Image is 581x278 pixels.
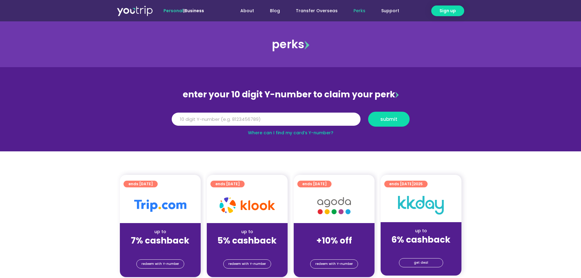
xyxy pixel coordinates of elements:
a: Perks [346,5,373,16]
span: ends [DATE] [302,181,327,187]
a: ends [DATE]2025 [384,181,428,187]
span: ends [DATE] [128,181,153,187]
span: redeem with Y-number [315,260,353,268]
span: ends [DATE] [389,181,423,187]
span: ends [DATE] [215,181,240,187]
a: Support [373,5,407,16]
div: up to [386,228,457,234]
div: (for stays only) [299,246,370,253]
strong: 5% cashback [217,235,277,247]
span: redeem with Y-number [228,260,266,268]
a: ends [DATE] [297,181,332,187]
div: enter your 10 digit Y-number to claim your perk [169,87,413,103]
nav: Menu [221,5,407,16]
a: About [232,5,262,16]
form: Y Number [172,112,410,131]
span: get deal [414,258,428,267]
a: Sign up [431,5,464,16]
a: Business [185,8,204,14]
span: redeem with Y-number [142,260,179,268]
div: (for stays only) [212,246,283,253]
a: redeem with Y-number [223,259,271,269]
div: (for stays only) [386,245,457,252]
a: Transfer Overseas [288,5,346,16]
div: up to [125,229,196,235]
strong: 7% cashback [131,235,189,247]
input: 10 digit Y-number (e.g. 8123456789) [172,113,360,126]
strong: +10% off [316,235,352,247]
a: Blog [262,5,288,16]
a: redeem with Y-number [310,259,358,269]
span: submit [380,117,397,121]
div: (for stays only) [125,246,196,253]
span: Personal [163,8,183,14]
a: Where can I find my card’s Y-number? [248,130,333,136]
span: Sign up [439,8,456,14]
span: up to [328,229,340,235]
a: get deal [399,258,443,267]
span: 2025 [414,181,423,186]
strong: 6% cashback [391,234,450,246]
span: | [163,8,204,14]
a: ends [DATE] [210,181,245,187]
a: ends [DATE] [124,181,158,187]
div: up to [212,229,283,235]
button: submit [368,112,410,127]
a: redeem with Y-number [136,259,184,269]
